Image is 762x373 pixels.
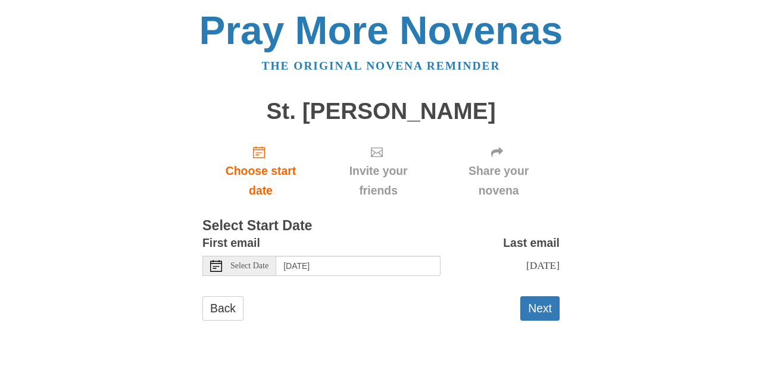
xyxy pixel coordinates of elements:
[230,262,268,270] span: Select Date
[526,259,560,271] span: [DATE]
[199,8,563,52] a: Pray More Novenas
[438,136,560,206] div: Click "Next" to confirm your start date first.
[202,136,319,206] a: Choose start date
[319,136,438,206] div: Click "Next" to confirm your start date first.
[449,161,548,200] span: Share your novena
[262,59,501,72] a: The original novena reminder
[214,161,307,200] span: Choose start date
[202,233,260,253] label: First email
[202,296,243,321] a: Back
[331,161,426,200] span: Invite your friends
[503,233,560,253] label: Last email
[202,218,560,234] h3: Select Start Date
[202,99,560,124] h1: St. [PERSON_NAME]
[520,296,560,321] button: Next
